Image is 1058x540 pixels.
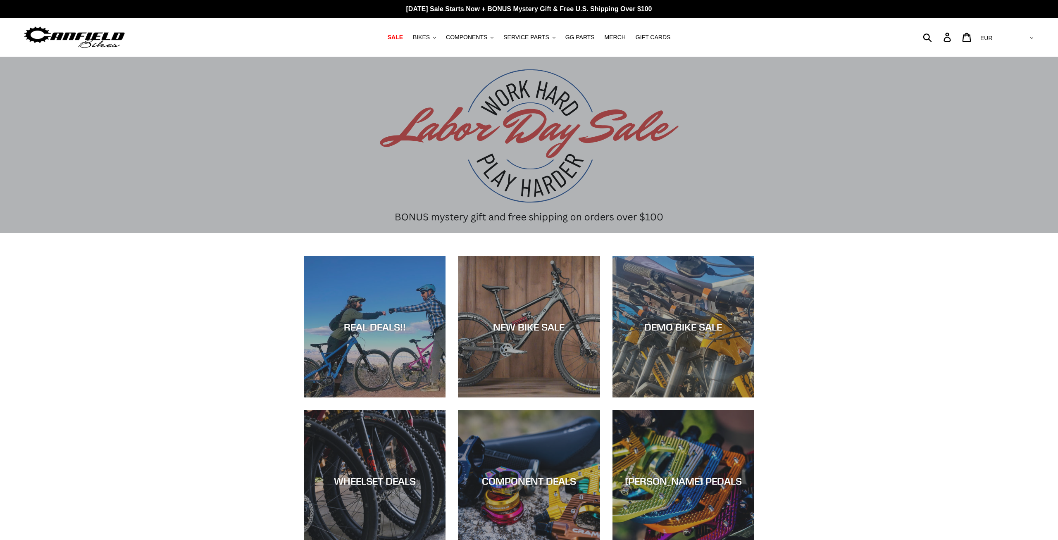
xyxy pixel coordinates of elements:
div: COMPONENT DEALS [458,475,600,487]
div: NEW BIKE SALE [458,321,600,333]
input: Search [927,28,948,46]
button: BIKES [409,32,440,43]
a: NEW BIKE SALE [458,256,600,397]
div: [PERSON_NAME] PEDALS [612,475,754,487]
span: BIKES [413,34,430,41]
button: COMPONENTS [442,32,498,43]
img: Canfield Bikes [23,24,126,50]
a: DEMO BIKE SALE [612,256,754,397]
a: GG PARTS [561,32,599,43]
span: MERCH [605,34,626,41]
a: MERCH [600,32,630,43]
a: REAL DEALS!! [304,256,446,397]
span: COMPONENTS [446,34,487,41]
span: SERVICE PARTS [503,34,549,41]
a: SALE [384,32,407,43]
span: GG PARTS [565,34,595,41]
div: WHEELSET DEALS [304,475,446,487]
div: DEMO BIKE SALE [612,321,754,333]
div: REAL DEALS!! [304,321,446,333]
a: GIFT CARDS [631,32,675,43]
span: GIFT CARDS [636,34,671,41]
span: SALE [388,34,403,41]
button: SERVICE PARTS [499,32,559,43]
